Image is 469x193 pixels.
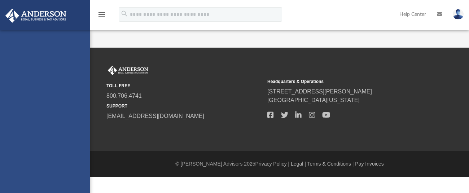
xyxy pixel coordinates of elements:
[255,161,290,167] a: Privacy Policy |
[97,14,106,19] a: menu
[267,78,423,85] small: Headquarters & Operations
[3,9,69,23] img: Anderson Advisors Platinum Portal
[291,161,306,167] a: Legal |
[106,66,150,75] img: Anderson Advisors Platinum Portal
[453,9,464,19] img: User Pic
[106,103,262,109] small: SUPPORT
[120,10,128,18] i: search
[307,161,354,167] a: Terms & Conditions |
[355,161,383,167] a: Pay Invoices
[97,10,106,19] i: menu
[90,160,469,168] div: © [PERSON_NAME] Advisors 2025
[106,83,262,89] small: TOLL FREE
[106,113,204,119] a: [EMAIL_ADDRESS][DOMAIN_NAME]
[267,97,360,103] a: [GEOGRAPHIC_DATA][US_STATE]
[267,88,372,95] a: [STREET_ADDRESS][PERSON_NAME]
[106,93,142,99] a: 800.706.4741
